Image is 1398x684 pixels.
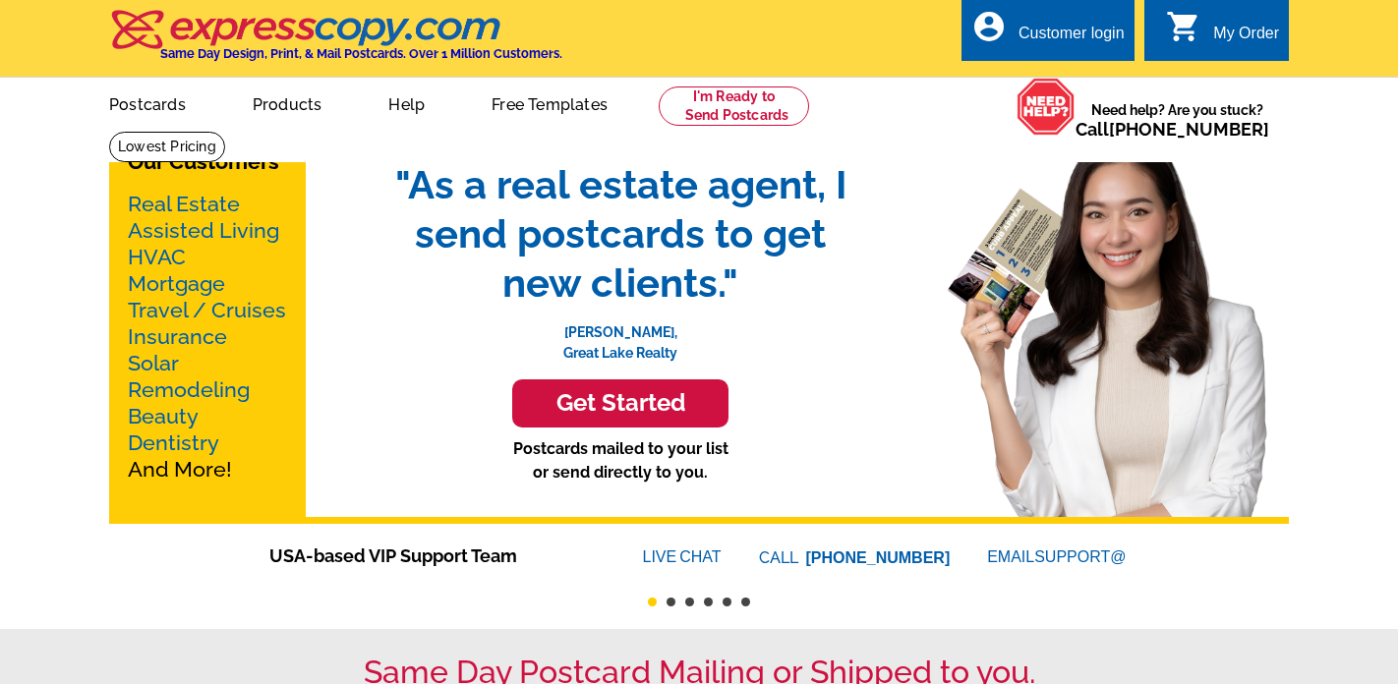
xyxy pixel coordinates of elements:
a: [PHONE_NUMBER] [1109,119,1269,140]
span: Call [1076,119,1269,140]
h4: Same Day Design, Print, & Mail Postcards. Over 1 Million Customers. [160,46,562,61]
a: shopping_cart My Order [1166,22,1279,46]
p: Postcards mailed to your list or send directly to you. [375,437,866,484]
a: Remodeling [128,377,250,402]
a: Postcards [78,80,217,126]
a: Dentistry [128,430,219,455]
a: Mortgage [128,271,225,296]
button: 6 of 6 [741,598,750,606]
span: USA-based VIP Support Team [269,542,584,569]
h3: Get Started [537,389,704,418]
a: Insurance [128,324,227,349]
font: SUPPORT@ [1034,545,1129,569]
div: My Order [1213,25,1279,52]
a: HVAC [128,245,186,269]
div: Customer login [1019,25,1125,52]
a: Products [221,80,354,126]
p: [PERSON_NAME], Great Lake Realty [375,308,866,364]
a: Travel / Cruises [128,298,286,322]
button: 1 of 6 [648,598,657,606]
a: LIVECHAT [643,548,722,565]
font: CALL [759,546,801,570]
button: 2 of 6 [667,598,675,606]
a: Real Estate [128,192,240,216]
span: "As a real estate agent, I send postcards to get new clients." [375,160,866,308]
i: account_circle [971,9,1007,44]
span: Need help? Are you stuck? [1076,100,1279,140]
a: Beauty [128,404,199,428]
font: LIVE [643,545,680,569]
a: Assisted Living [128,218,279,243]
img: help [1017,78,1076,136]
a: Same Day Design, Print, & Mail Postcards. Over 1 Million Customers. [109,24,562,61]
a: Solar [128,351,179,375]
button: 3 of 6 [685,598,694,606]
button: 5 of 6 [723,598,731,606]
button: 4 of 6 [704,598,713,606]
a: Get Started [375,379,866,427]
a: [PHONE_NUMBER] [806,549,951,566]
a: EMAILSUPPORT@ [987,548,1129,565]
a: account_circle Customer login [971,22,1125,46]
a: Free Templates [460,80,639,126]
i: shopping_cart [1166,9,1201,44]
p: And More! [128,191,287,483]
a: Help [357,80,456,126]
